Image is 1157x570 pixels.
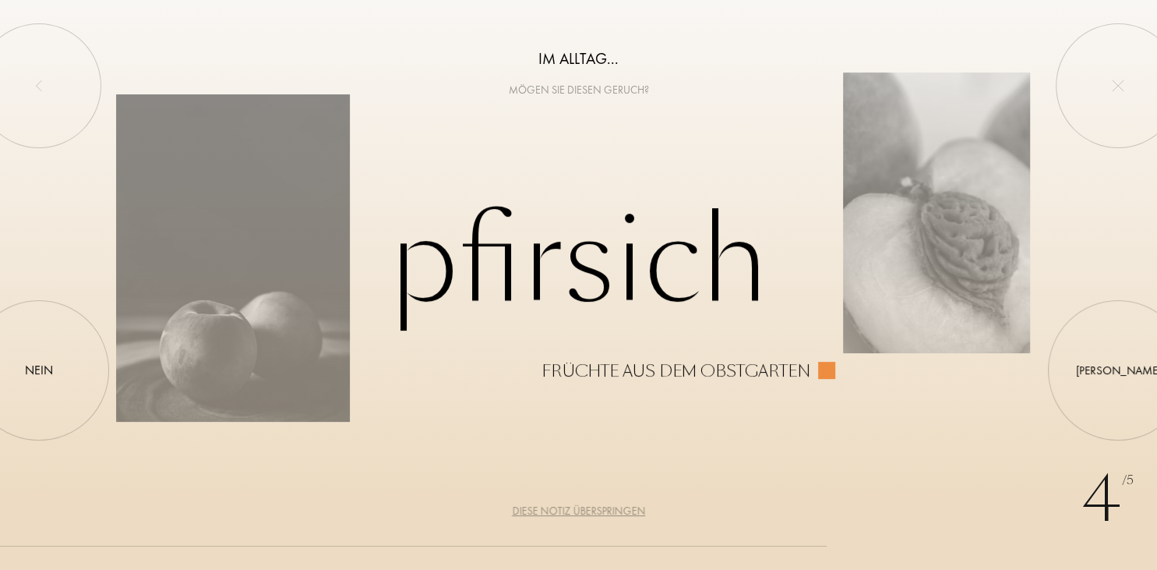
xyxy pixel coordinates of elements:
div: 4 [1081,453,1134,547]
img: quit_onboard.svg [1112,80,1124,92]
img: left_onboard.svg [33,80,45,92]
div: Diese Notiz überspringen [512,503,645,519]
div: Nein [25,361,53,380]
div: Früchte aus dem Obstgarten [541,362,810,381]
div: Pfirsich [116,190,1042,381]
span: /5 [1122,472,1134,490]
